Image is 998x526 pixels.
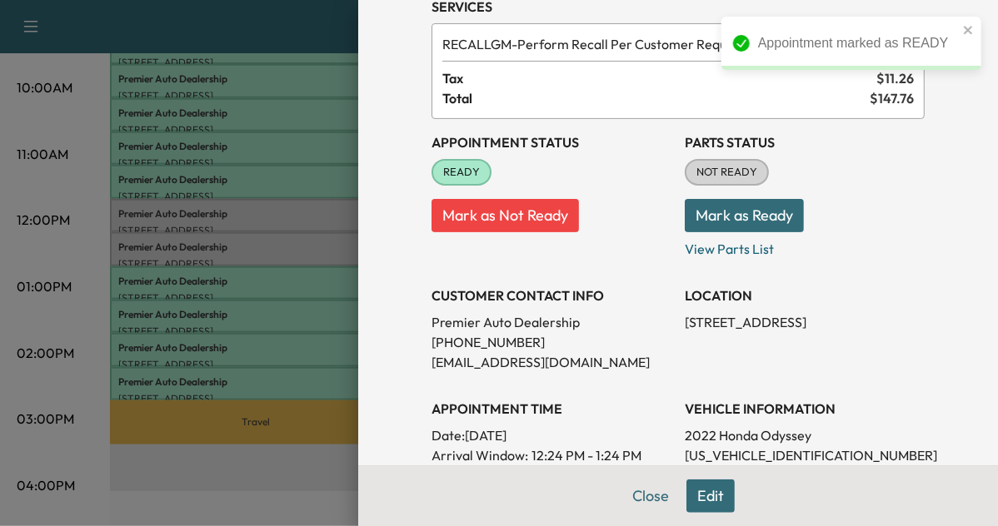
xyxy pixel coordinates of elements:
p: Arrival Window: [432,445,671,465]
span: 12:24 PM - 1:24 PM [531,445,641,465]
h3: APPOINTMENT TIME [432,399,671,419]
span: Perform Recall Per Customer Request [442,34,858,54]
span: Total [442,88,870,108]
p: View Parts List [685,232,925,259]
h3: CUSTOMER CONTACT INFO [432,285,671,305]
button: Edit [686,479,735,513]
div: Appointment marked as READY [758,33,958,53]
p: [STREET_ADDRESS] [685,312,925,332]
p: Date: [DATE] [432,425,671,445]
h3: Appointment Status [432,132,671,152]
span: $ 147.76 [870,88,914,108]
button: Mark as Not Ready [432,199,579,232]
p: Premier Auto Dealership [432,312,671,332]
h3: Parts Status [685,132,925,152]
button: close [963,23,975,37]
button: Close [621,479,680,513]
span: NOT READY [686,164,767,181]
p: [EMAIL_ADDRESS][DOMAIN_NAME] [432,352,671,372]
h3: LOCATION [685,285,925,305]
p: [US_VEHICLE_IDENTIFICATION_NUMBER] [685,445,925,465]
p: 2022 Honda Odyssey [685,425,925,445]
span: READY [433,164,490,181]
span: Tax [442,68,876,88]
p: [PHONE_NUMBER] [432,332,671,352]
h3: VEHICLE INFORMATION [685,399,925,419]
button: Mark as Ready [685,199,804,232]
